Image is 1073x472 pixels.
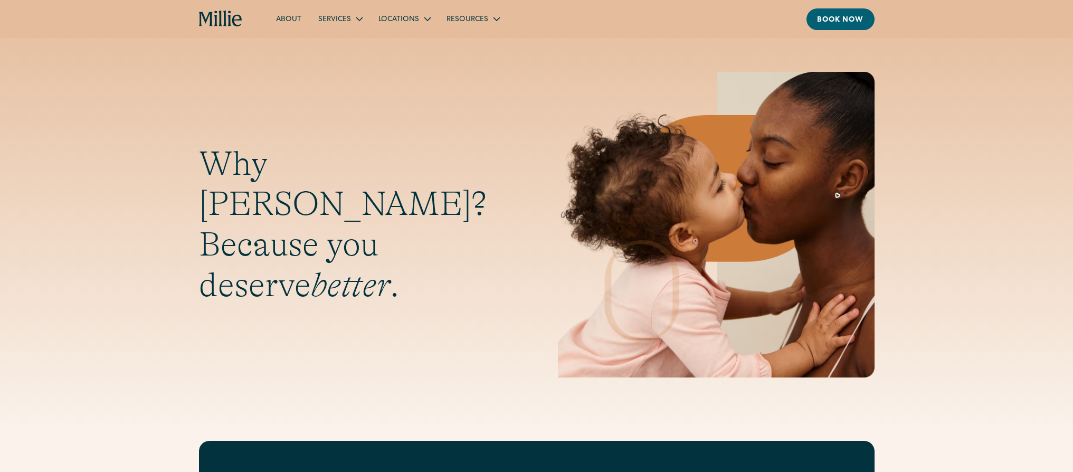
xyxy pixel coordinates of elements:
[318,14,351,25] div: Services
[447,14,488,25] div: Resources
[558,72,875,377] img: Mother and baby sharing a kiss, highlighting the emotional bond and nurturing care at the heart o...
[817,15,864,26] div: Book now
[311,266,390,304] em: better
[310,10,370,27] div: Services
[199,11,243,27] a: home
[268,10,310,27] a: About
[378,14,419,25] div: Locations
[199,144,516,306] h1: Why [PERSON_NAME]? Because you deserve .
[806,8,875,30] a: Book now
[438,10,507,27] div: Resources
[370,10,438,27] div: Locations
